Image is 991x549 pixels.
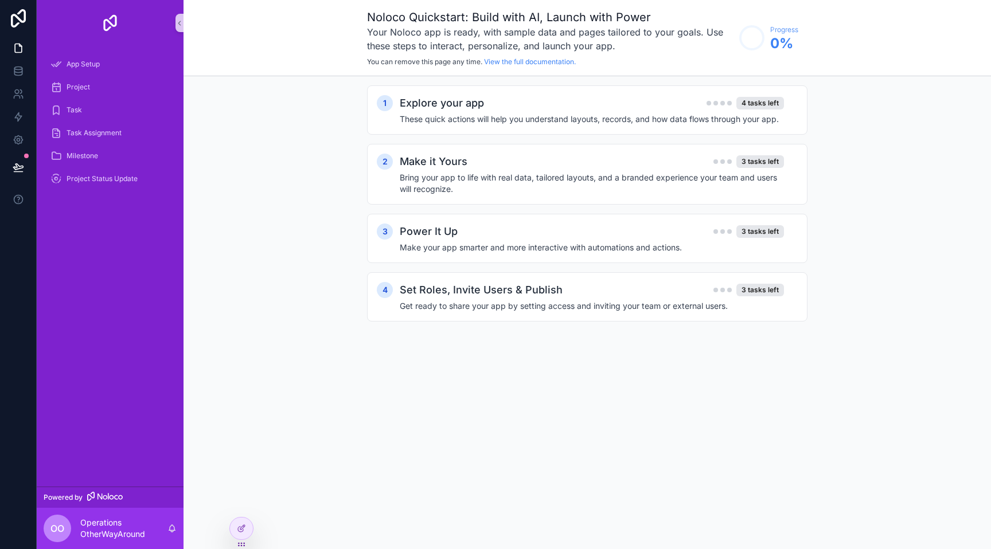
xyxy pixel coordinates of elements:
span: 0 % [770,34,798,53]
h2: Set Roles, Invite Users & Publish [400,282,563,298]
h2: Power It Up [400,223,458,240]
span: Task Assignment [67,128,122,138]
span: You can remove this page any time. [367,57,482,66]
a: Task Assignment [44,123,177,143]
h2: Make it Yours [400,154,467,170]
span: Project [67,83,90,92]
div: 4 tasks left [736,97,784,109]
div: 3 tasks left [736,155,784,168]
a: Project [44,77,177,97]
h3: Your Noloco app is ready, with sample data and pages tailored to your goals. Use these steps to i... [367,25,734,53]
h4: Make your app smarter and more interactive with automations and actions. [400,242,784,253]
p: Operations OtherWayAround [80,517,167,540]
div: 4 [377,282,393,298]
a: Powered by [37,487,184,508]
span: OO [50,521,64,535]
span: Milestone [67,151,98,160]
h2: Explore your app [400,95,484,111]
span: Task [67,105,82,115]
h4: Bring your app to life with real data, tailored layouts, and a branded experience your team and u... [400,172,784,195]
img: App logo [101,14,119,32]
span: App Setup [67,60,100,69]
span: Powered by [44,493,83,502]
h4: These quick actions will help you understand layouts, records, and how data flows through your app. [400,113,784,125]
h1: Noloco Quickstart: Build with AI, Launch with Power [367,9,734,25]
div: 3 [377,223,393,240]
a: Task [44,100,177,120]
a: App Setup [44,54,177,74]
div: 3 tasks left [736,284,784,296]
span: Progress [770,25,798,34]
div: scrollable content [184,76,991,354]
div: 3 tasks left [736,225,784,238]
a: View the full documentation. [484,57,576,66]
a: Milestone [44,146,177,166]
a: Project Status Update [44,168,177,189]
h4: Get ready to share your app by setting access and inviting your team or external users. [400,300,784,312]
div: scrollable content [37,46,184,204]
span: Project Status Update [67,174,138,183]
div: 2 [377,154,393,170]
div: 1 [377,95,393,111]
